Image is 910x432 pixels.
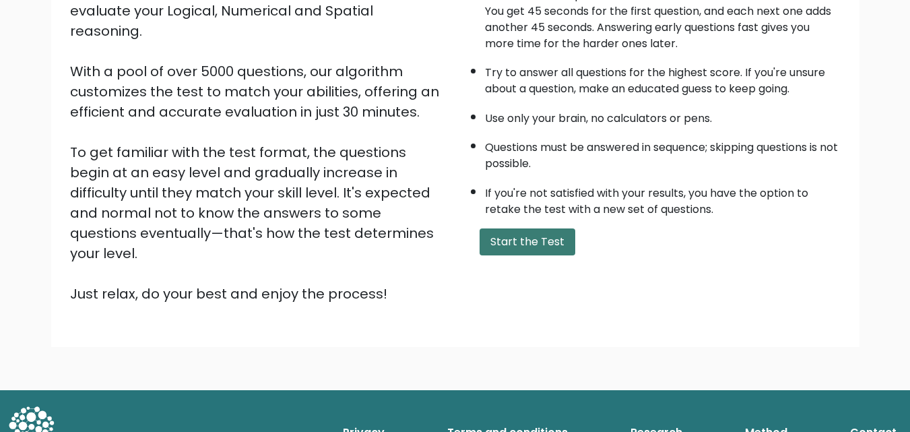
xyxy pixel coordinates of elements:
li: Try to answer all questions for the highest score. If you're unsure about a question, make an edu... [485,58,841,97]
button: Start the Test [480,228,575,255]
li: Questions must be answered in sequence; skipping questions is not possible. [485,133,841,172]
li: Use only your brain, no calculators or pens. [485,104,841,127]
li: If you're not satisfied with your results, you have the option to retake the test with a new set ... [485,179,841,218]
